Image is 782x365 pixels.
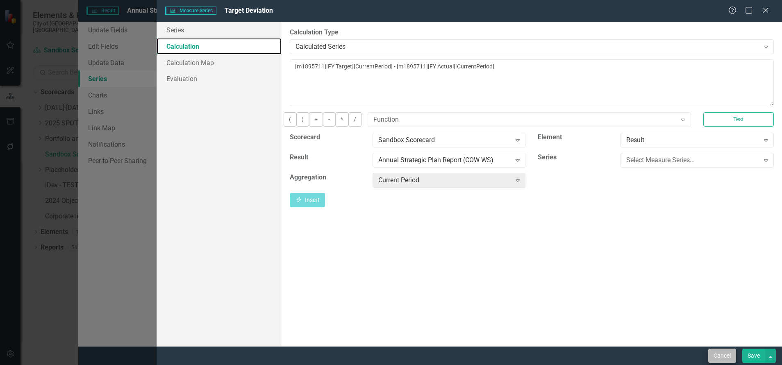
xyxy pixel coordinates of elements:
[378,135,511,145] div: Sandbox Scorecard
[165,7,216,15] span: Measure Series
[378,155,511,165] div: Annual Strategic Plan Report (COW WS)
[703,112,774,127] button: Test
[626,135,759,145] div: Result
[290,153,308,162] label: Result
[708,349,736,363] button: Cancel
[284,112,296,127] button: (
[348,112,361,127] button: /
[290,28,774,37] label: Calculation Type
[742,349,765,363] button: Save
[378,175,511,185] div: Current Period
[290,193,325,207] button: Insert
[626,155,759,165] div: Select Measure Series...
[373,115,677,124] div: Function
[157,38,282,54] a: Calculation
[296,112,309,127] button: )
[323,112,335,127] button: -
[290,133,320,142] label: Scorecard
[538,133,562,142] label: Element
[290,59,774,106] textarea: [m1895711][FY Target][CurrentPeriod] - [m1895711][FY Actual][CurrentPeriod]
[157,70,282,87] a: Evaluation
[157,54,282,71] a: Calculation Map
[290,173,326,182] label: Aggregation
[309,112,323,127] button: +
[157,22,282,38] a: Series
[538,153,557,162] label: Series
[296,42,759,51] div: Calculated Series
[225,7,273,14] span: Target Deviation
